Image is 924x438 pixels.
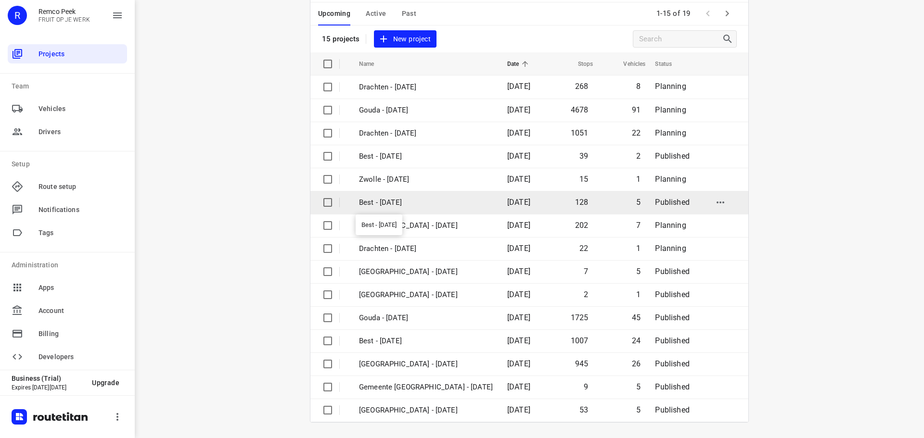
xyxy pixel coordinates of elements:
span: Route setup [38,182,123,192]
span: Planning [655,128,686,138]
span: Planning [655,221,686,230]
span: 1007 [571,336,589,345]
p: Gemeente Rotterdam - Wednesday [359,382,493,393]
span: Billing [38,329,123,339]
span: [DATE] [507,382,530,391]
p: Best - Wednesday [359,336,493,347]
span: Published [655,267,690,276]
div: Route setup [8,177,127,196]
span: Published [655,336,690,345]
span: 5 [636,198,641,207]
span: Planning [655,244,686,253]
span: 1725 [571,313,589,322]
p: Team [12,81,127,91]
span: 4678 [571,105,589,114]
span: 1 [636,175,641,184]
span: Previous Page [698,4,718,23]
p: Antwerpen - Wednesday [359,405,493,416]
p: Administration [12,260,127,270]
p: Drachten - [DATE] [359,243,493,254]
span: [DATE] [507,128,530,138]
span: Account [38,306,123,316]
span: Upgrade [92,379,119,387]
span: 91 [632,105,641,114]
span: 128 [575,198,589,207]
span: 15 [579,175,588,184]
span: 2 [584,290,588,299]
span: 5 [636,382,641,391]
p: Best - [DATE] [359,197,493,208]
span: Published [655,151,690,161]
div: Developers [8,347,127,366]
p: FRUIT OP JE WERK [38,16,90,23]
span: [DATE] [507,405,530,414]
span: Status [655,58,684,70]
span: 1 [636,290,641,299]
span: 1051 [571,128,589,138]
span: Tags [38,228,123,238]
span: 945 [575,359,589,368]
div: Vehicles [8,99,127,118]
span: 5 [636,267,641,276]
span: [DATE] [507,290,530,299]
span: 22 [579,244,588,253]
span: Past [402,8,417,20]
div: Apps [8,278,127,297]
span: [DATE] [507,175,530,184]
span: Planning [655,105,686,114]
span: 2 [636,151,641,161]
span: Published [655,359,690,368]
span: Date [507,58,532,70]
div: Search [722,33,736,45]
p: [GEOGRAPHIC_DATA] - [DATE] [359,266,493,277]
span: [DATE] [507,221,530,230]
span: Name [359,58,387,70]
div: Notifications [8,200,127,219]
p: 15 projects [322,35,360,43]
span: 45 [632,313,641,322]
span: Published [655,313,690,322]
span: Upcoming [318,8,350,20]
div: Projects [8,44,127,63]
button: Upgrade [84,374,127,391]
span: [DATE] [507,82,530,91]
p: Best - Friday [359,151,493,162]
p: [GEOGRAPHIC_DATA] - [DATE] [359,289,493,300]
span: [DATE] [507,267,530,276]
span: Stops [565,58,593,70]
div: Account [8,301,127,320]
span: [DATE] [507,105,530,114]
span: Published [655,382,690,391]
p: Gouda - Wednesday [359,313,493,324]
span: 5 [636,405,641,414]
span: Projects [38,49,123,59]
p: Gouda - [DATE] [359,105,493,116]
span: Planning [655,175,686,184]
span: 7 [584,267,588,276]
span: 26 [632,359,641,368]
div: Billing [8,324,127,343]
span: [DATE] [507,151,530,161]
span: Next Page [718,4,737,23]
span: 53 [579,405,588,414]
p: Expires [DATE][DATE] [12,384,84,391]
div: R [8,6,27,25]
span: 22 [632,128,641,138]
span: 202 [575,221,589,230]
span: [DATE] [507,313,530,322]
span: [DATE] [507,244,530,253]
span: 268 [575,82,589,91]
p: Zwolle - Thursday [359,220,493,231]
p: Setup [12,159,127,169]
span: Published [655,290,690,299]
span: 1 [636,244,641,253]
span: Vehicles [38,104,123,114]
span: Drivers [38,127,123,137]
span: 7 [636,221,641,230]
p: Zwolle - Wednesday [359,359,493,370]
p: Zwolle - Friday [359,174,493,185]
button: New project [374,30,436,48]
div: Drivers [8,122,127,141]
div: Tags [8,223,127,242]
span: Notifications [38,205,123,215]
